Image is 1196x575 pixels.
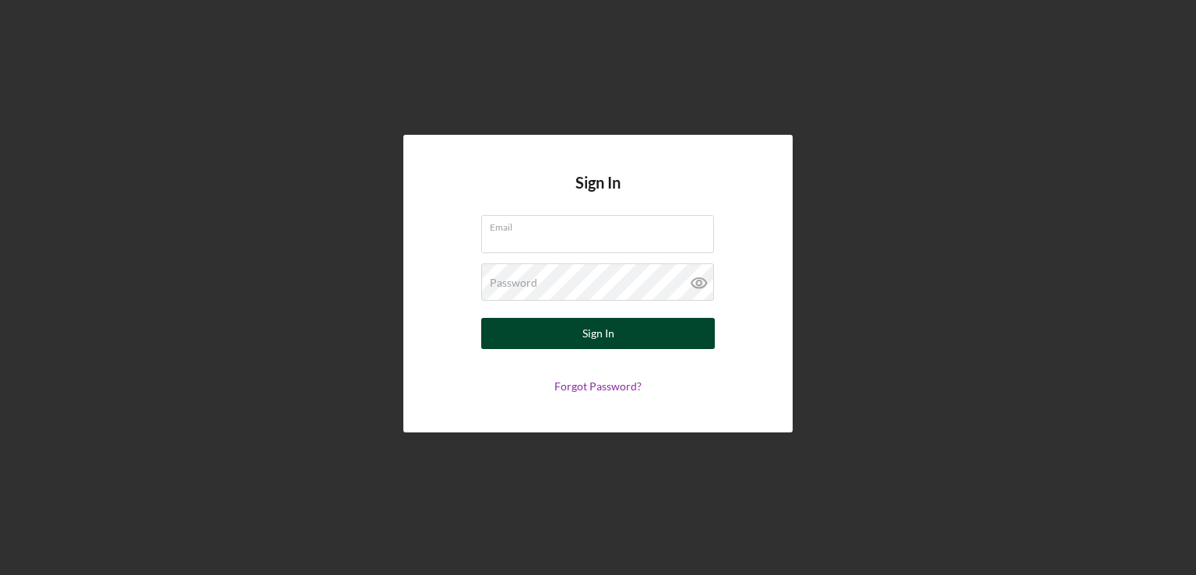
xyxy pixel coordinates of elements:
[481,318,715,349] button: Sign In
[575,174,621,215] h4: Sign In
[490,277,537,289] label: Password
[554,379,642,393] a: Forgot Password?
[582,318,614,349] div: Sign In
[490,216,714,233] label: Email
